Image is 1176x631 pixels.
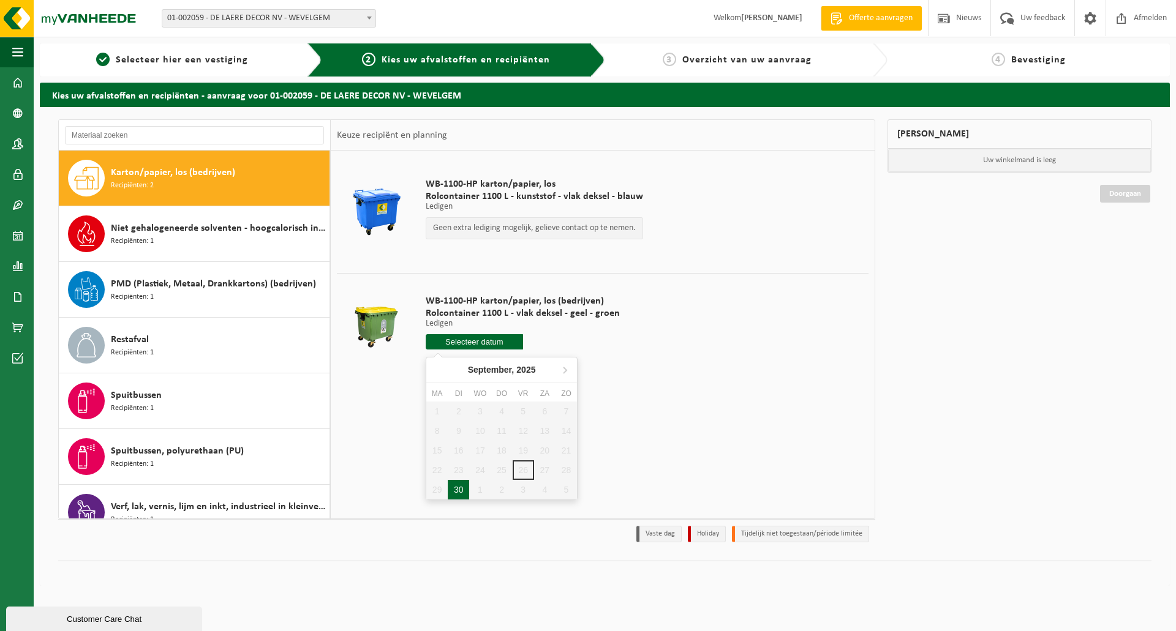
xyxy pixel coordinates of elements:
strong: [PERSON_NAME] [741,13,802,23]
div: Keuze recipiënt en planning [331,120,453,151]
div: vr [513,387,534,400]
span: Recipiënten: 1 [111,514,154,526]
button: Verf, lak, vernis, lijm en inkt, industrieel in kleinverpakking Recipiënten: 1 [59,485,330,540]
span: Selecteer hier een vestiging [116,55,248,65]
p: Uw winkelmand is leeg [888,149,1151,172]
button: Spuitbussen Recipiënten: 1 [59,373,330,429]
button: Restafval Recipiënten: 1 [59,318,330,373]
p: Ledigen [426,203,643,211]
button: Spuitbussen, polyurethaan (PU) Recipiënten: 1 [59,429,330,485]
span: 3 [663,53,676,66]
span: Recipiënten: 1 [111,458,154,470]
h2: Kies uw afvalstoffen en recipiënten - aanvraag voor 01-002059 - DE LAERE DECOR NV - WEVELGEM [40,83,1170,106]
p: Geen extra lediging mogelijk, gelieve contact op te nemen. [432,224,636,233]
i: 2025 [516,365,535,374]
div: ma [426,387,448,400]
span: Recipiënten: 1 [111,403,154,414]
a: Doorgaan [1100,185,1150,203]
span: Rolcontainer 1100 L - vlak deksel - geel - groen [426,307,620,319]
button: PMD (Plastiek, Metaal, Drankkartons) (bedrijven) Recipiënten: 1 [59,262,330,318]
span: Rolcontainer 1100 L - kunststof - vlak deksel - blauw [426,190,643,203]
span: 2 [362,53,375,66]
span: Restafval [111,332,149,347]
span: Kies uw afvalstoffen en recipiënten [382,55,550,65]
span: Recipiënten: 1 [111,291,154,303]
a: 1Selecteer hier een vestiging [46,53,298,67]
div: 30 [448,480,469,499]
span: Niet gehalogeneerde solventen - hoogcalorisch in kleinverpakking [111,221,326,236]
input: Materiaal zoeken [65,126,324,144]
span: Bevestiging [1011,55,1066,65]
button: Niet gehalogeneerde solventen - hoogcalorisch in kleinverpakking Recipiënten: 1 [59,206,330,262]
span: Spuitbussen, polyurethaan (PU) [111,444,244,458]
div: [PERSON_NAME] [888,119,1151,149]
div: do [491,387,512,400]
span: WB-1100-HP karton/papier, los (bedrijven) [426,295,620,307]
iframe: chat widget [6,604,205,631]
input: Selecteer datum [426,334,523,349]
span: Recipiënten: 2 [111,180,154,192]
button: Karton/papier, los (bedrijven) Recipiënten: 2 [59,151,330,206]
div: wo [469,387,491,400]
span: Recipiënten: 1 [111,236,154,247]
span: Verf, lak, vernis, lijm en inkt, industrieel in kleinverpakking [111,499,326,514]
span: Offerte aanvragen [846,12,916,24]
p: Ledigen [426,319,620,328]
span: Overzicht van uw aanvraag [682,55,812,65]
li: Holiday [688,526,726,542]
li: Vaste dag [636,526,682,542]
div: di [448,387,469,400]
a: Offerte aanvragen [821,6,922,31]
span: Karton/papier, los (bedrijven) [111,165,235,180]
span: 01-002059 - DE LAERE DECOR NV - WEVELGEM [162,9,376,28]
div: zo [556,387,577,400]
div: September, [463,360,541,379]
li: Tijdelijk niet toegestaan/période limitée [732,526,869,542]
span: 4 [992,53,1005,66]
span: PMD (Plastiek, Metaal, Drankkartons) (bedrijven) [111,277,316,291]
span: 01-002059 - DE LAERE DECOR NV - WEVELGEM [162,10,375,27]
span: Recipiënten: 1 [111,347,154,359]
span: Spuitbussen [111,388,162,403]
div: za [534,387,556,400]
span: 1 [96,53,110,66]
span: WB-1100-HP karton/papier, los [426,178,643,190]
